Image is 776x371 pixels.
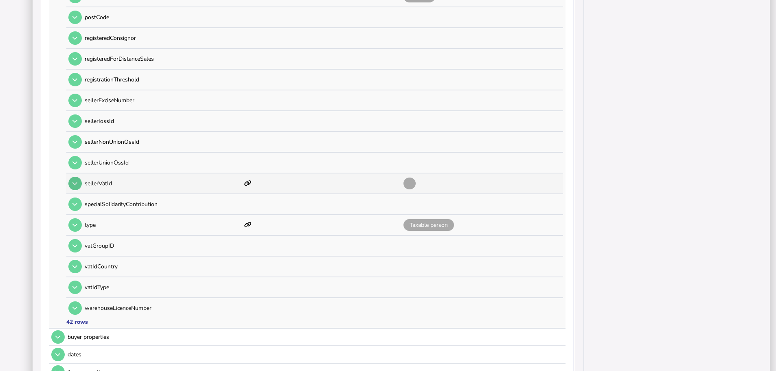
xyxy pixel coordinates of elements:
button: Open [68,31,82,45]
button: Open [68,52,82,66]
button: Open [68,94,82,107]
button: Open [51,348,65,361]
div: buyer properties [68,333,563,341]
p: warehouseLicenceNumber [85,304,241,312]
div: dates [68,351,563,358]
button: Open [68,135,82,149]
button: Open [68,260,82,273]
button: Open [68,301,82,315]
button: Open [68,114,82,128]
p: registeredForDistanceSales [85,55,241,63]
button: Open [68,198,82,211]
button: Open [51,330,65,344]
p: registeredConsignor [85,34,241,42]
p: sellerUnionOssId [85,159,241,167]
button: Open [68,218,82,232]
button: Open [68,11,82,24]
span: Taxable person [403,219,454,231]
i: This item has mappings defined [244,222,252,228]
button: Open [68,281,82,294]
p: postCode [85,13,241,21]
p: type [85,221,241,229]
p: sellerVatId [85,180,241,187]
button: Open [68,239,82,252]
p: specialSolidarityContribution [85,200,241,208]
div: 42 rows [66,318,88,326]
button: Open [68,156,82,169]
p: sellerIossId [85,117,241,125]
p: sellerNonUnionOssId [85,138,241,146]
p: registrationThreshold [85,76,241,83]
i: This item has mappings defined [244,180,252,186]
p: sellerExciseNumber [85,97,241,104]
button: Open [68,177,82,190]
p: vatIdType [85,283,241,291]
p: vatGroupID [85,242,241,250]
p: vatIdCountry [85,263,241,270]
button: Open [68,73,82,86]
